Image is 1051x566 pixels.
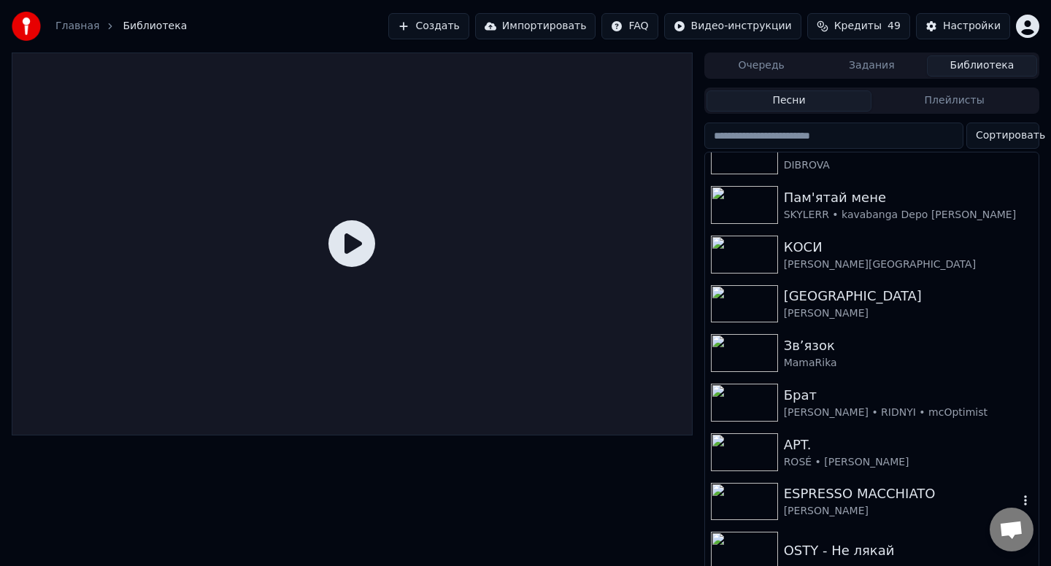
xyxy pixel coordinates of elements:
[664,13,801,39] button: Видео-инструкции
[784,336,1033,356] div: Звʼязок
[388,13,469,39] button: Создать
[784,237,1033,257] div: КОСИ
[784,158,1033,173] div: DIBROVA
[784,540,1033,561] div: OSTY - Не лякай
[784,385,1033,406] div: Брат
[817,55,927,77] button: Задания
[943,19,1001,34] div: Настройки
[927,55,1037,77] button: Библиотека
[784,187,1033,208] div: Пам'ятай мене
[123,19,187,34] span: Библиотека
[784,356,1033,371] div: MamaRika
[807,13,910,39] button: Кредиты49
[12,12,41,41] img: youka
[784,208,1033,222] div: SKYLERR • kavabanga Depo [PERSON_NAME]
[707,90,872,112] button: Песни
[55,19,99,34] a: Главная
[888,19,901,34] span: 49
[475,13,596,39] button: Импортировать
[990,508,1033,551] a: Відкритий чат
[784,406,1033,420] div: [PERSON_NAME] • RIDNYI • mcOptimist
[601,13,658,39] button: FAQ
[976,128,1045,143] span: Сортировать
[55,19,187,34] nav: breadcrumb
[784,435,1033,455] div: APT.
[834,19,882,34] span: Кредиты
[784,455,1033,470] div: ROSÉ • [PERSON_NAME]
[784,286,1033,306] div: [GEOGRAPHIC_DATA]
[784,484,1018,504] div: ESPRESSO MACCHIATO
[784,504,1018,519] div: [PERSON_NAME]
[916,13,1010,39] button: Настройки
[784,306,1033,321] div: [PERSON_NAME]
[707,55,817,77] button: Очередь
[784,257,1033,272] div: [PERSON_NAME][GEOGRAPHIC_DATA]
[871,90,1037,112] button: Плейлисты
